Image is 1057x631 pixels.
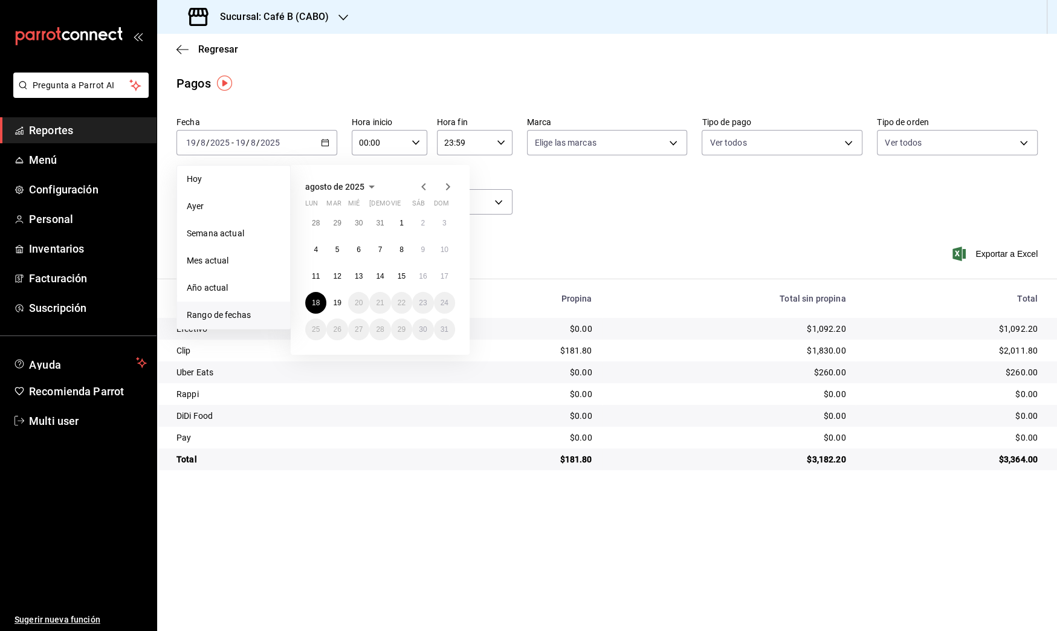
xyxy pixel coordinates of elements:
[187,254,280,267] span: Mes actual
[369,265,390,287] button: 14 de agosto de 2025
[865,366,1038,378] div: $260.00
[459,388,592,400] div: $0.00
[376,272,384,280] abbr: 14 de agosto de 2025
[441,245,448,254] abbr: 10 de agosto de 2025
[865,410,1038,422] div: $0.00
[176,118,337,126] label: Fecha
[612,366,846,378] div: $260.00
[256,138,260,147] span: /
[412,319,433,340] button: 30 de agosto de 2025
[29,152,147,168] span: Menú
[217,76,232,91] button: Tooltip marker
[326,239,347,260] button: 5 de agosto de 2025
[176,410,439,422] div: DiDi Food
[612,432,846,444] div: $0.00
[176,74,211,92] div: Pagos
[326,319,347,340] button: 26 de agosto de 2025
[133,31,143,41] button: open_drawer_menu
[355,272,363,280] abbr: 13 de agosto de 2025
[865,294,1038,303] div: Total
[527,118,688,126] label: Marca
[29,383,147,400] span: Recomienda Parrot
[186,138,196,147] input: --
[865,323,1038,335] div: $1,092.20
[421,219,425,227] abbr: 2 de agosto de 2025
[434,265,455,287] button: 17 de agosto de 2025
[312,325,320,334] abbr: 25 de agosto de 2025
[246,138,250,147] span: /
[535,137,596,149] span: Elige las marcas
[398,272,406,280] abbr: 15 de agosto de 2025
[29,122,147,138] span: Reportes
[305,265,326,287] button: 11 de agosto de 2025
[187,282,280,294] span: Año actual
[612,388,846,400] div: $0.00
[391,199,401,212] abbr: viernes
[15,613,147,626] span: Sugerir nueva función
[441,272,448,280] abbr: 17 de agosto de 2025
[459,323,592,335] div: $0.00
[333,272,341,280] abbr: 12 de agosto de 2025
[305,292,326,314] button: 18 de agosto de 2025
[29,413,147,429] span: Multi user
[459,410,592,422] div: $0.00
[305,180,379,194] button: agosto de 2025
[434,239,455,260] button: 10 de agosto de 2025
[348,199,360,212] abbr: miércoles
[305,319,326,340] button: 25 de agosto de 2025
[391,265,412,287] button: 15 de agosto de 2025
[231,138,234,147] span: -
[378,245,383,254] abbr: 7 de agosto de 2025
[250,138,256,147] input: --
[260,138,280,147] input: ----
[612,453,846,465] div: $3,182.20
[376,219,384,227] abbr: 31 de julio de 2025
[369,292,390,314] button: 21 de agosto de 2025
[434,292,455,314] button: 24 de agosto de 2025
[326,199,341,212] abbr: martes
[459,345,592,357] div: $181.80
[710,137,746,149] span: Ver todos
[398,325,406,334] abbr: 29 de agosto de 2025
[412,239,433,260] button: 9 de agosto de 2025
[412,199,425,212] abbr: sábado
[865,432,1038,444] div: $0.00
[187,227,280,240] span: Semana actual
[877,118,1038,126] label: Tipo de orden
[885,137,922,149] span: Ver todos
[459,294,592,303] div: Propina
[29,270,147,286] span: Facturación
[210,10,329,24] h3: Sucursal: Café B (CABO)
[355,219,363,227] abbr: 30 de julio de 2025
[412,292,433,314] button: 23 de agosto de 2025
[434,212,455,234] button: 3 de agosto de 2025
[412,265,433,287] button: 16 de agosto de 2025
[187,309,280,322] span: Rango de fechas
[235,138,246,147] input: --
[29,355,131,370] span: Ayuda
[210,138,230,147] input: ----
[955,247,1038,261] button: Exportar a Excel
[376,299,384,307] abbr: 21 de agosto de 2025
[326,212,347,234] button: 29 de julio de 2025
[612,294,846,303] div: Total sin propina
[29,241,147,257] span: Inventarios
[8,88,149,100] a: Pregunta a Parrot AI
[305,199,318,212] abbr: lunes
[176,453,439,465] div: Total
[459,432,592,444] div: $0.00
[459,366,592,378] div: $0.00
[412,212,433,234] button: 2 de agosto de 2025
[442,219,447,227] abbr: 3 de agosto de 2025
[441,299,448,307] abbr: 24 de agosto de 2025
[305,212,326,234] button: 28 de julio de 2025
[348,292,369,314] button: 20 de agosto de 2025
[369,239,390,260] button: 7 de agosto de 2025
[369,319,390,340] button: 28 de agosto de 2025
[459,453,592,465] div: $181.80
[29,211,147,227] span: Personal
[333,219,341,227] abbr: 29 de julio de 2025
[326,292,347,314] button: 19 de agosto de 2025
[312,219,320,227] abbr: 28 de julio de 2025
